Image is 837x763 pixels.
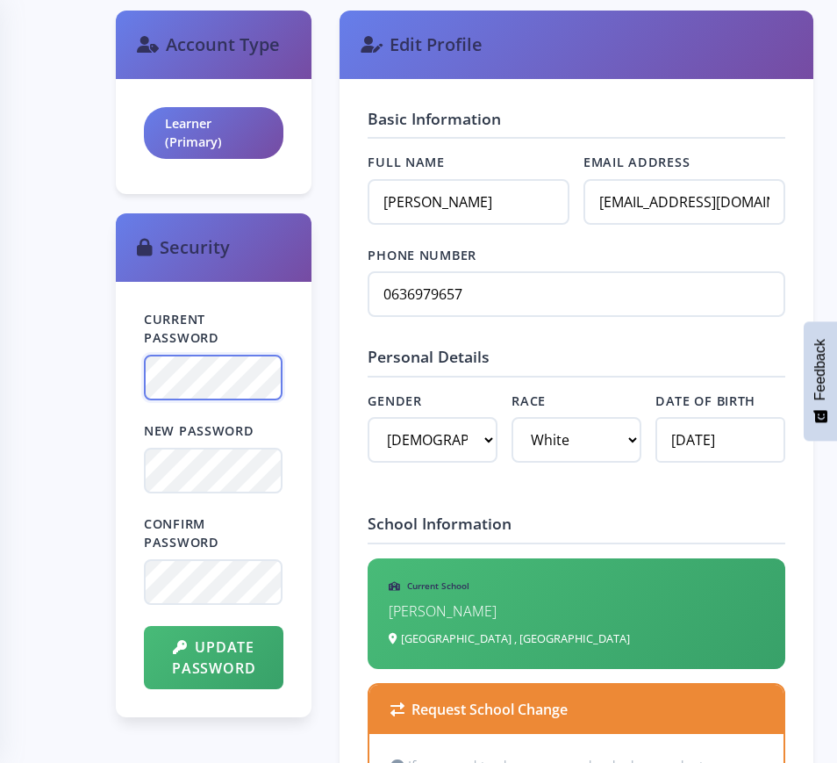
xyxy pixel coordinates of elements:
input: Select date [655,417,785,463]
label: Race [511,392,641,411]
label: New Password [144,421,283,441]
label: Gender [368,392,497,411]
label: Confirm Password [144,515,283,552]
div: Request School Change [369,685,783,734]
input: Enter your full name [368,179,569,225]
h4: School Information [368,512,784,543]
input: Enter your email [583,179,785,225]
span: Feedback [812,339,828,400]
label: Date of Birth [655,392,785,411]
label: Full Name [368,153,569,172]
h4: Personal Details [368,345,784,377]
h4: Basic Information [368,107,784,139]
h6: Current School [389,579,763,593]
label: Phone Number [368,246,784,265]
h3: Security [137,234,290,261]
h3: Account Type [137,32,290,58]
p: [PERSON_NAME] [389,600,763,623]
small: [GEOGRAPHIC_DATA] , [GEOGRAPHIC_DATA] [389,630,630,646]
input: Enter your phone number [368,271,784,317]
div: Learner (Primary) [144,107,283,159]
button: Feedback - Show survey [804,321,837,441]
label: Email Address [583,153,785,172]
h3: Edit Profile [361,32,791,58]
label: Current Password [144,310,283,348]
button: Update Password [144,626,283,689]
